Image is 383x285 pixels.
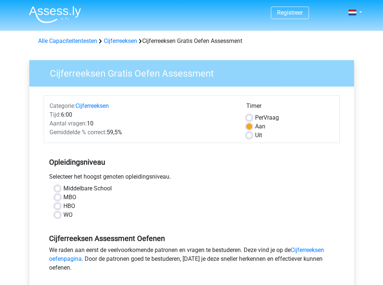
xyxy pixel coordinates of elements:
div: Cijferreeksen Gratis Oefen Assessment [35,37,348,45]
span: Aantal vragen: [49,120,87,127]
span: Gemiddelde % correct: [49,129,107,136]
h3: Cijferreeksen Gratis Oefen Assessment [41,65,349,79]
div: Timer [246,102,334,113]
div: We raden aan eerst de veelvoorkomende patronen en vragen te bestuderen. Deze vind je op de . Door... [44,246,340,275]
h5: Cijferreeksen Assessment Oefenen [49,234,334,243]
a: Cijferreeksen [76,102,109,109]
label: WO [63,211,73,219]
h5: Opleidingsniveau [49,155,334,169]
label: Middelbare School [63,184,112,193]
a: Alle Capaciteitentesten [38,37,97,44]
label: Vraag [255,113,279,122]
label: HBO [63,202,75,211]
span: Categorie: [49,102,76,109]
label: Aan [255,122,265,131]
img: Assessly [29,6,81,23]
a: Registreer [277,9,303,16]
label: Uit [255,131,262,140]
a: Cijferreeksen [104,37,137,44]
div: 6:00 [44,110,241,119]
span: Tijd: [49,111,61,118]
div: 10 [44,119,241,128]
span: Per [255,114,264,121]
label: MBO [63,193,76,202]
div: Selecteer het hoogst genoten opleidingsniveau. [44,172,340,184]
div: 59,5% [44,128,241,137]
